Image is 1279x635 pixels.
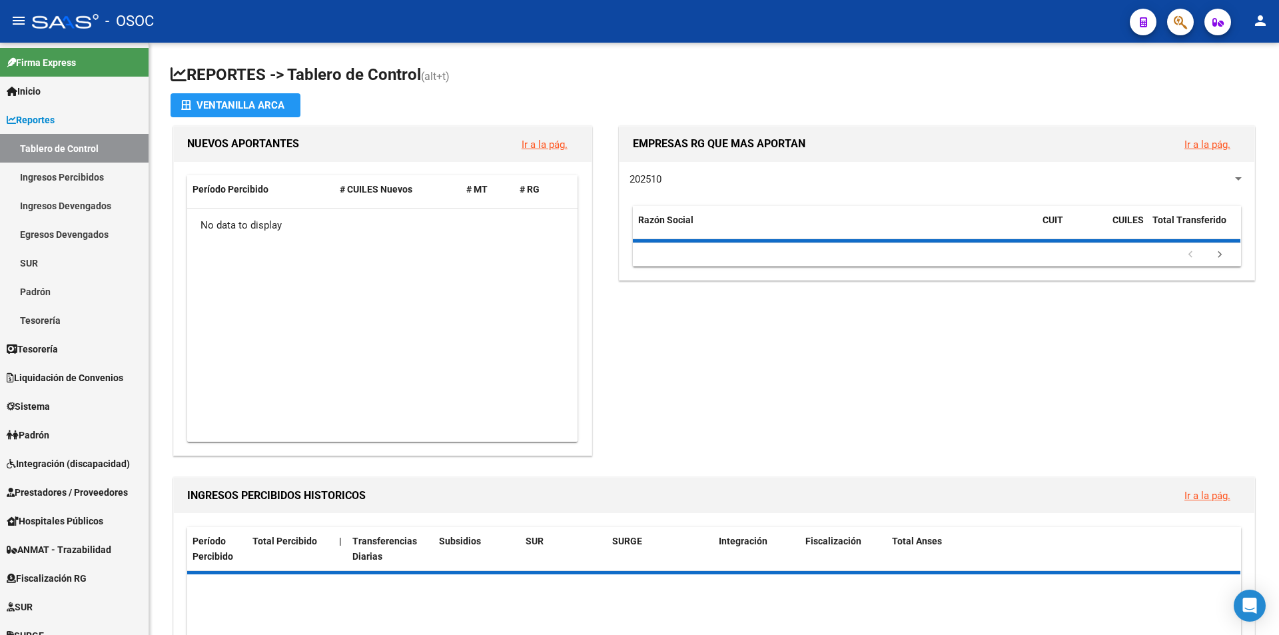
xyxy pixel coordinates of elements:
span: | [339,536,342,546]
span: - OSOC [105,7,154,36]
span: CUILES [1112,215,1144,225]
datatable-header-cell: Total Percibido [247,527,334,571]
button: Ir a la pág. [1174,483,1241,508]
div: No data to display [187,209,578,242]
span: # CUILES Nuevos [340,184,412,195]
datatable-header-cell: Período Percibido [187,527,247,571]
span: Fiscalización [805,536,861,546]
datatable-header-cell: Total Transferido [1147,206,1240,250]
button: Ir a la pág. [511,132,578,157]
datatable-header-cell: Razón Social [633,206,1037,250]
span: SUR [7,600,33,614]
datatable-header-cell: | [334,527,347,571]
span: Liquidación de Convenios [7,370,123,385]
span: Transferencias Diarias [352,536,417,562]
span: Padrón [7,428,49,442]
datatable-header-cell: SURGE [607,527,713,571]
span: Razón Social [638,215,693,225]
h1: REPORTES -> Tablero de Control [171,64,1258,87]
datatable-header-cell: # RG [514,175,568,204]
span: Hospitales Públicos [7,514,103,528]
span: Subsidios [439,536,481,546]
span: (alt+t) [421,70,450,83]
span: SURGE [612,536,642,546]
datatable-header-cell: Integración [713,527,800,571]
span: Período Percibido [193,536,233,562]
datatable-header-cell: Subsidios [434,527,520,571]
span: # MT [466,184,488,195]
datatable-header-cell: Total Anses [887,527,1230,571]
span: CUIT [1043,215,1063,225]
span: Período Percibido [193,184,268,195]
span: INGRESOS PERCIBIDOS HISTORICOS [187,489,366,502]
datatable-header-cell: Período Percibido [187,175,334,204]
span: SUR [526,536,544,546]
datatable-header-cell: CUILES [1107,206,1147,250]
span: Total Transferido [1152,215,1226,225]
datatable-header-cell: # CUILES Nuevos [334,175,462,204]
span: 202510 [630,173,661,185]
a: Ir a la pág. [1184,490,1230,502]
span: Tesorería [7,342,58,356]
a: Ir a la pág. [1184,139,1230,151]
a: go to next page [1207,248,1232,263]
span: Sistema [7,399,50,414]
button: Ir a la pág. [1174,132,1241,157]
datatable-header-cell: Fiscalización [800,527,887,571]
span: NUEVOS APORTANTES [187,137,299,150]
span: EMPRESAS RG QUE MAS APORTAN [633,137,805,150]
mat-icon: menu [11,13,27,29]
span: Inicio [7,84,41,99]
span: Prestadores / Proveedores [7,485,128,500]
div: Open Intercom Messenger [1234,590,1266,622]
span: Reportes [7,113,55,127]
button: Ventanilla ARCA [171,93,300,117]
span: Integración (discapacidad) [7,456,130,471]
span: Total Percibido [252,536,317,546]
span: Integración [719,536,767,546]
span: Fiscalización RG [7,571,87,586]
mat-icon: person [1252,13,1268,29]
span: # RG [520,184,540,195]
span: Firma Express [7,55,76,70]
span: ANMAT - Trazabilidad [7,542,111,557]
a: Ir a la pág. [522,139,568,151]
a: go to previous page [1178,248,1203,263]
datatable-header-cell: SUR [520,527,607,571]
datatable-header-cell: # MT [461,175,514,204]
datatable-header-cell: CUIT [1037,206,1107,250]
div: Ventanilla ARCA [181,93,290,117]
span: Total Anses [892,536,942,546]
datatable-header-cell: Transferencias Diarias [347,527,434,571]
